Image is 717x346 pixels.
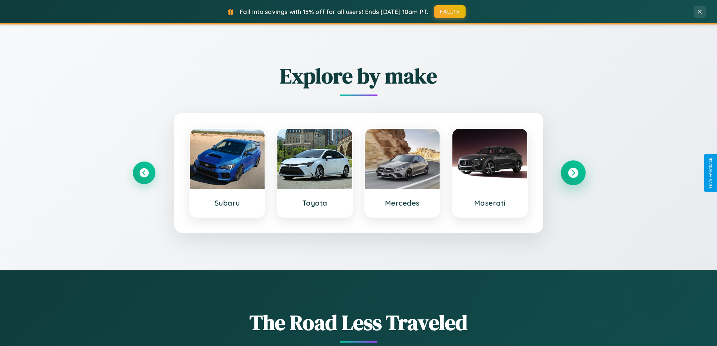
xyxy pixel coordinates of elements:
[240,8,428,15] span: Fall into savings with 15% off for all users! Ends [DATE] 10am PT.
[460,198,520,207] h3: Maserati
[434,5,466,18] button: FALL15
[198,198,257,207] h3: Subaru
[373,198,432,207] h3: Mercedes
[133,308,585,337] h1: The Road Less Traveled
[285,198,345,207] h3: Toyota
[708,158,713,188] div: Give Feedback
[133,61,585,90] h2: Explore by make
